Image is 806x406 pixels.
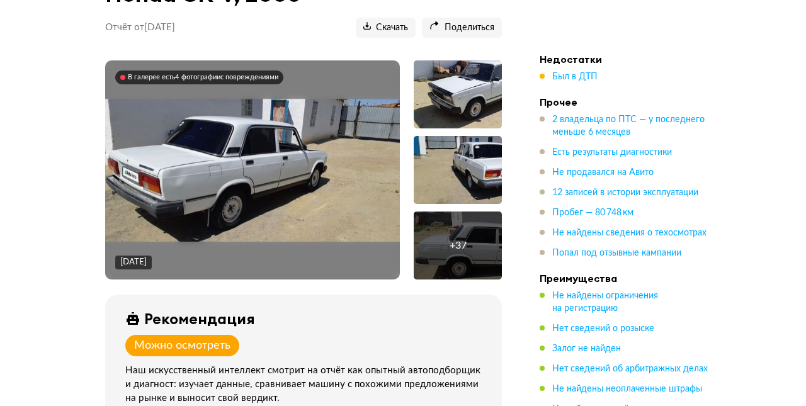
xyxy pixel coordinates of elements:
[134,339,230,352] div: Можно осмотреть
[552,72,598,81] span: Был в ДТП
[540,272,716,285] h4: Преимущества
[540,96,716,108] h4: Прочее
[450,239,467,252] div: + 37
[552,188,698,197] span: 12 записей в истории эксплуатации
[552,364,708,373] span: Нет сведений об арбитражных делах
[552,208,633,217] span: Пробег — 80 748 км
[120,257,147,268] div: [DATE]
[552,324,654,333] span: Нет сведений о розыске
[128,73,278,82] div: В галерее есть 4 фотографии с повреждениями
[363,22,408,34] span: Скачать
[540,53,716,65] h4: Недостатки
[552,168,654,177] span: Не продавался на Авито
[105,21,175,34] p: Отчёт от [DATE]
[356,18,416,38] button: Скачать
[552,344,621,353] span: Залог не найден
[105,99,400,242] img: Main car
[125,364,487,405] div: Наш искусственный интеллект смотрит на отчёт как опытный автоподборщик и диагност: изучает данные...
[422,18,502,38] button: Поделиться
[144,310,255,327] div: Рекомендация
[552,115,705,137] span: 2 владельца по ПТС — у последнего меньше 6 месяцев
[552,291,658,313] span: Не найдены ограничения на регистрацию
[552,249,681,257] span: Попал под отзывные кампании
[552,228,707,237] span: Не найдены сведения о техосмотрах
[552,148,672,157] span: Есть результаты диагностики
[552,385,702,393] span: Не найдены неоплаченные штрафы
[429,22,494,34] span: Поделиться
